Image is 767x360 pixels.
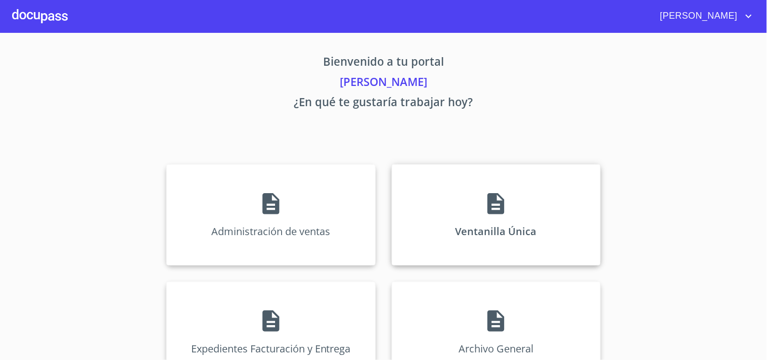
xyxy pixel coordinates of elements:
p: ¿En qué te gustaría trabajar hoy? [72,94,695,114]
p: Expedientes Facturación y Entrega [191,342,351,355]
p: Bienvenido a tu portal [72,53,695,73]
p: Ventanilla Única [456,224,537,238]
span: [PERSON_NAME] [653,8,743,24]
p: [PERSON_NAME] [72,73,695,94]
p: Archivo General [459,342,533,355]
button: account of current user [653,8,755,24]
p: Administración de ventas [211,224,330,238]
